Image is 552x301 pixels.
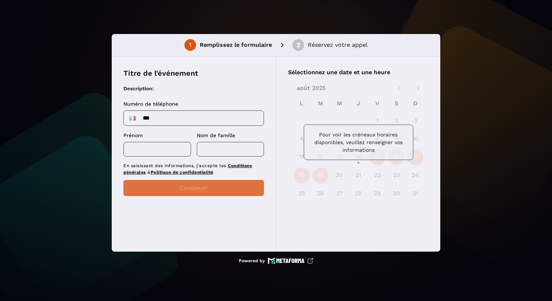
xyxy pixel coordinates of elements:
[296,42,300,48] div: 2
[123,101,178,107] span: Numéro de téléphone
[239,258,265,264] p: Powered by
[308,41,368,49] p: Réservez votre appel
[123,163,252,175] a: Conditions générales
[239,257,313,264] a: Powered by
[125,112,140,124] div: France: + 33
[288,68,429,77] p: Sélectionnez une date et une heure
[123,162,264,176] p: En saisissant des informations, j'accepte les
[197,132,235,138] span: Nom de famille
[123,132,143,138] span: Prénom
[189,42,191,48] div: 1
[147,170,151,175] span: &
[123,86,154,91] strong: Description:
[151,170,214,175] a: Politique de confidentialité
[123,68,198,78] p: Titre de l'événement
[310,131,407,154] p: Pour voir les créneaux horaires disponibles, veuillez renseigner vos informations
[200,41,272,49] p: Remplissez le formulaire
